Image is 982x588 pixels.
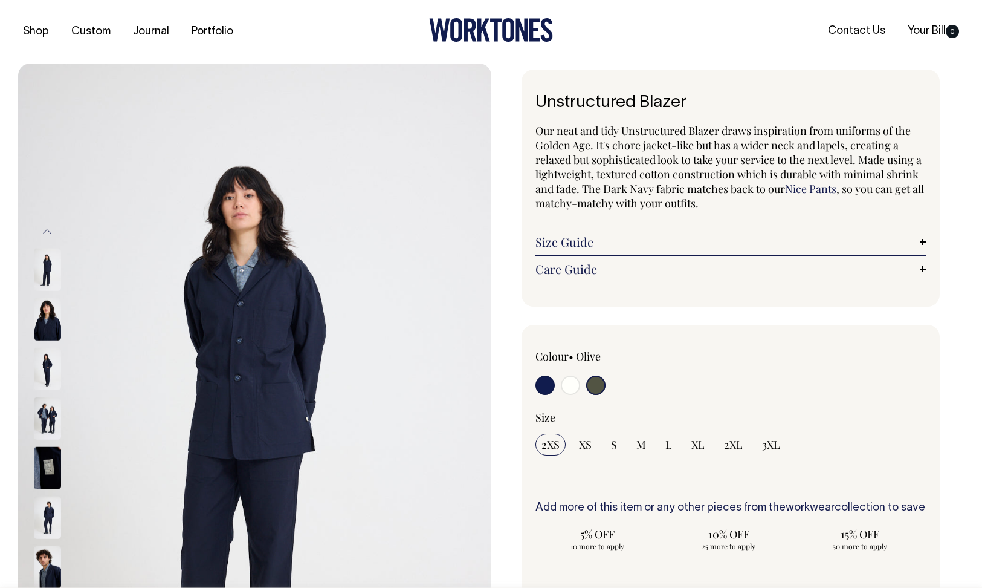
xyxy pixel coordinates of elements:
[691,437,705,452] span: XL
[535,434,566,456] input: 2XS
[611,437,617,452] span: S
[66,22,115,42] a: Custom
[673,527,784,541] span: 10% OFF
[659,434,678,456] input: L
[38,218,56,245] button: Previous
[535,94,926,113] h1: Unstructured Blazer
[762,437,780,452] span: 3XL
[569,349,573,364] span: •
[535,502,926,514] h6: Add more of this item or any other pieces from the collection to save
[34,348,61,390] img: dark-navy
[579,437,592,452] span: XS
[630,434,652,456] input: M
[535,181,924,211] span: , so you can get all matchy-matchy with your outfits.
[636,437,646,452] span: M
[541,527,653,541] span: 5% OFF
[187,22,238,42] a: Portfolio
[535,410,926,425] div: Size
[718,434,749,456] input: 2XL
[573,434,598,456] input: XS
[535,349,692,364] div: Colour
[605,434,623,456] input: S
[785,181,836,196] a: Nice Pants
[823,21,890,41] a: Contact Us
[34,298,61,341] img: dark-navy
[946,25,959,38] span: 0
[34,249,61,291] img: dark-navy
[804,541,916,551] span: 50 more to apply
[665,437,672,452] span: L
[535,523,659,555] input: 5% OFF 10 more to apply
[673,541,784,551] span: 25 more to apply
[756,434,786,456] input: 3XL
[535,262,926,276] a: Care Guide
[34,497,61,539] img: dark-navy
[34,397,61,440] img: dark-navy
[786,503,835,513] a: workwear
[128,22,174,42] a: Journal
[804,527,916,541] span: 15% OFF
[34,447,61,489] img: dark-navy
[535,123,922,196] span: Our neat and tidy Unstructured Blazer draws inspiration from uniforms of the Golden Age. It's cho...
[798,523,922,555] input: 15% OFF 50 more to apply
[535,235,926,249] a: Size Guide
[576,349,601,364] label: Olive
[903,21,964,41] a: Your Bill0
[541,541,653,551] span: 10 more to apply
[541,437,560,452] span: 2XS
[667,523,790,555] input: 10% OFF 25 more to apply
[685,434,711,456] input: XL
[724,437,743,452] span: 2XL
[18,22,54,42] a: Shop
